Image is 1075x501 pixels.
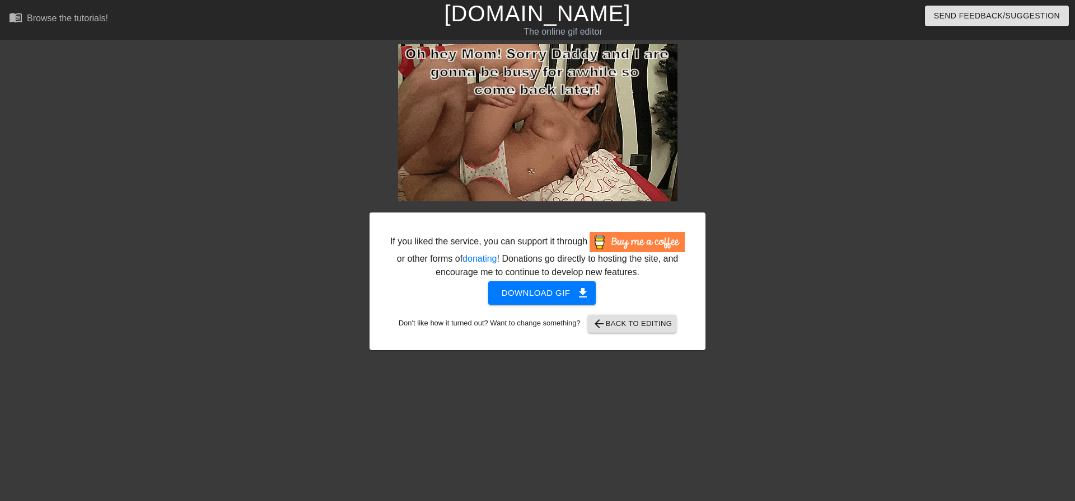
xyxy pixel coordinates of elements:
[925,6,1069,26] button: Send Feedback/Suggestion
[27,13,108,23] div: Browse the tutorials!
[592,317,606,330] span: arrow_back
[479,287,596,297] a: Download gif
[934,9,1060,23] span: Send Feedback/Suggestion
[592,317,672,330] span: Back to Editing
[398,44,677,201] img: lmpKPoL3.gif
[588,315,677,333] button: Back to Editing
[9,11,22,24] span: menu_book
[576,286,590,300] span: get_app
[387,315,688,333] div: Don't like how it turned out? Want to change something?
[364,25,762,39] div: The online gif editor
[462,254,497,263] a: donating
[389,232,686,279] div: If you liked the service, you can support it through or other forms of ! Donations go directly to...
[502,286,583,300] span: Download gif
[488,281,596,305] button: Download gif
[590,232,685,252] img: Buy Me A Coffee
[444,1,630,26] a: [DOMAIN_NAME]
[9,11,108,28] a: Browse the tutorials!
